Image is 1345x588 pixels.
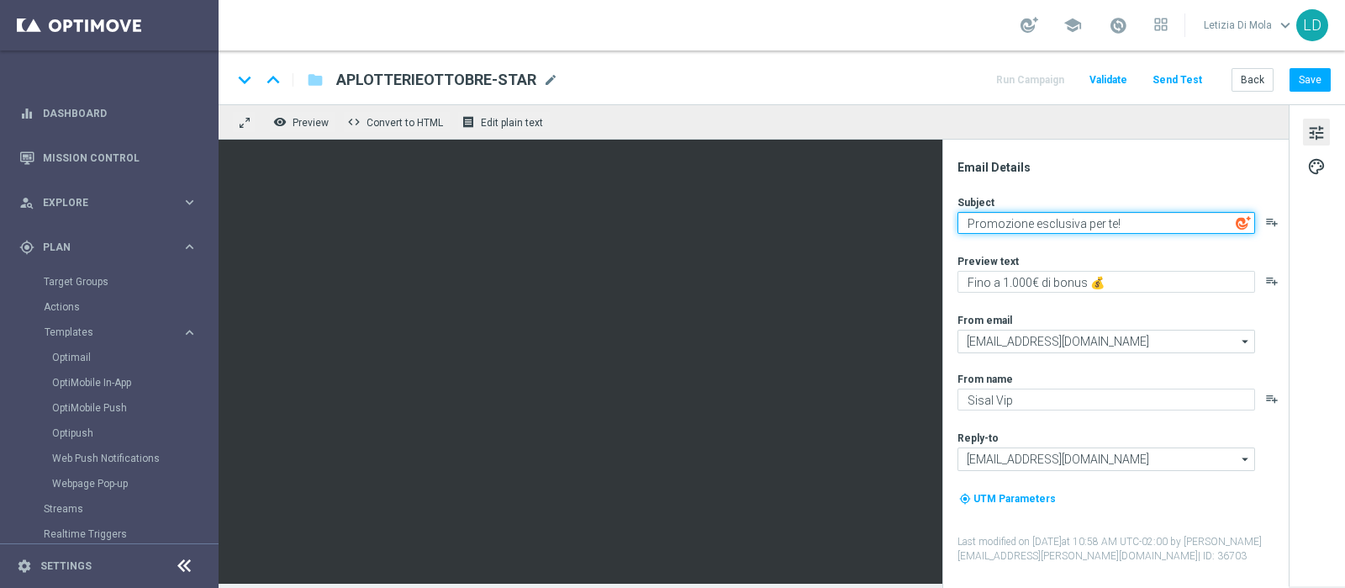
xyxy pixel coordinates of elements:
[957,255,1019,268] label: Preview text
[43,135,198,180] a: Mission Control
[44,320,217,496] div: Templates
[959,493,971,505] i: my_location
[1265,392,1279,405] button: playlist_add
[336,70,536,90] span: APLOTTERIEOTTOBRE-STAR
[1307,156,1326,177] span: palette
[43,242,182,252] span: Plan
[1265,274,1279,288] button: playlist_add
[957,314,1012,327] label: From email
[305,66,325,93] button: folder
[1296,9,1328,41] div: LD
[457,111,551,133] button: receipt Edit plain text
[182,239,198,255] i: keyboard_arrow_right
[1307,122,1326,144] span: tune
[1236,215,1251,230] img: optiGenie.svg
[973,493,1056,505] span: UTM Parameters
[44,522,217,547] div: Realtime Triggers
[957,490,1058,508] button: my_location UTM Parameters
[18,196,198,209] button: person_search Explore keyboard_arrow_right
[44,269,217,294] div: Target Groups
[18,241,198,254] button: gps_fixed Plan keyboard_arrow_right
[52,345,217,370] div: Optimail
[1303,119,1330,146] button: tune
[182,325,198,341] i: keyboard_arrow_right
[462,115,475,129] i: receipt
[182,194,198,210] i: keyboard_arrow_right
[17,559,32,574] i: settings
[52,452,175,465] a: Web Push Notifications
[261,67,286,93] i: keyboard_arrow_up
[1063,16,1082,34] span: school
[52,395,217,421] div: OptiMobile Push
[957,535,1287,564] label: Last modified on [DATE] at 10:58 AM UTC-02:00 by [PERSON_NAME][EMAIL_ADDRESS][PERSON_NAME][DOMAIN...
[44,294,217,320] div: Actions
[52,401,175,415] a: OptiMobile Push
[269,111,336,133] button: remove_red_eye Preview
[957,448,1255,471] input: teamvip@sisal.it
[52,351,175,364] a: Optimail
[1290,68,1331,92] button: Save
[52,471,217,496] div: Webpage Pop-up
[52,421,217,446] div: Optipush
[273,115,287,129] i: remove_red_eye
[52,477,175,490] a: Webpage Pop-up
[44,496,217,522] div: Streams
[307,70,324,90] i: folder
[957,330,1255,353] input: giochi@comunicazioni.sisal.it
[19,195,182,210] div: Explore
[43,91,198,135] a: Dashboard
[232,67,257,93] i: keyboard_arrow_down
[52,370,217,395] div: OptiMobile In-App
[45,327,165,337] span: Templates
[43,198,182,208] span: Explore
[52,446,217,471] div: Web Push Notifications
[1232,68,1274,92] button: Back
[52,426,175,440] a: Optipush
[44,300,175,314] a: Actions
[347,115,361,129] span: code
[44,275,175,289] a: Target Groups
[1202,13,1296,38] a: Letizia Di Molakeyboard_arrow_down
[543,72,558,87] span: mode_edit
[44,527,175,541] a: Realtime Triggers
[1265,215,1279,229] button: playlist_add
[19,91,198,135] div: Dashboard
[44,502,175,516] a: Streams
[343,111,451,133] button: code Convert to HTML
[19,240,34,255] i: gps_fixed
[957,432,999,445] label: Reply-to
[18,107,198,120] button: equalizer Dashboard
[44,326,198,339] button: Templates keyboard_arrow_right
[1087,69,1130,92] button: Validate
[1303,152,1330,179] button: palette
[1237,448,1254,470] i: arrow_drop_down
[1276,16,1295,34] span: keyboard_arrow_down
[40,561,92,571] a: Settings
[52,376,175,389] a: OptiMobile In-App
[18,151,198,165] button: Mission Control
[957,196,994,209] label: Subject
[1089,74,1127,86] span: Validate
[45,327,182,337] div: Templates
[19,106,34,121] i: equalizer
[1198,550,1247,562] span: | ID: 36703
[1237,331,1254,352] i: arrow_drop_down
[481,117,543,129] span: Edit plain text
[957,373,1013,386] label: From name
[19,195,34,210] i: person_search
[367,117,443,129] span: Convert to HTML
[19,240,182,255] div: Plan
[293,117,329,129] span: Preview
[1150,69,1205,92] button: Send Test
[19,135,198,180] div: Mission Control
[957,160,1287,175] div: Email Details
